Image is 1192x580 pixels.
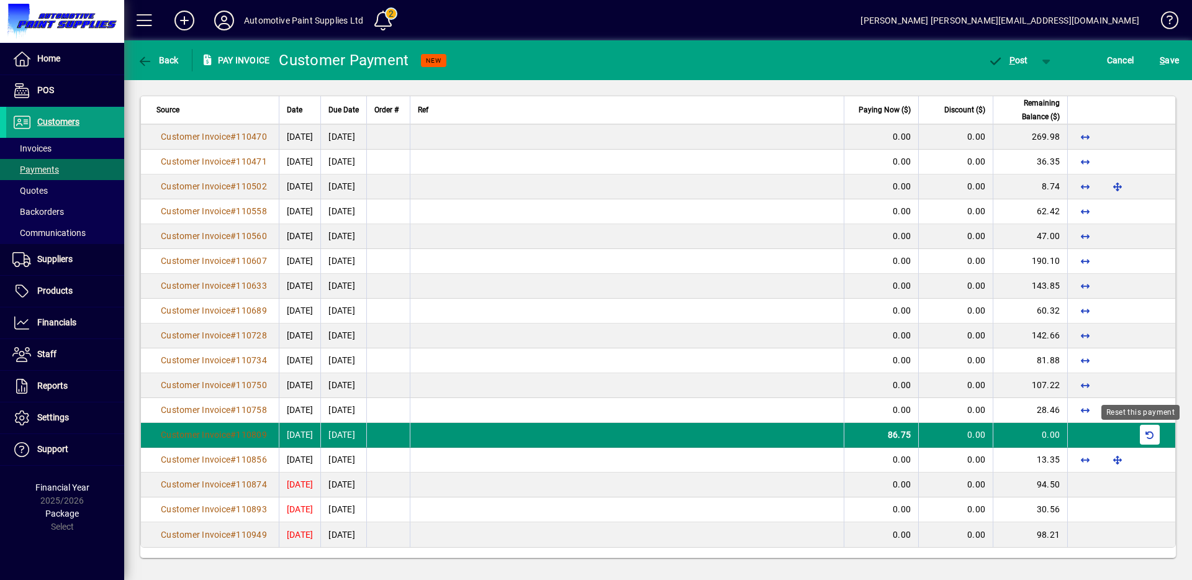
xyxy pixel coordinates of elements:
[967,306,985,315] span: 0.00
[967,355,985,365] span: 0.00
[374,103,399,117] span: Order #
[236,156,267,166] span: 110471
[1037,479,1060,489] span: 94.50
[161,380,230,390] span: Customer Invoice
[156,502,271,516] a: Customer Invoice#110893
[12,186,48,196] span: Quotes
[988,55,1028,65] span: ost
[6,434,124,465] a: Support
[230,156,236,166] span: #
[161,132,230,142] span: Customer Invoice
[236,306,267,315] span: 110689
[1042,181,1060,191] span: 8.74
[124,49,192,71] app-page-header-button: Back
[1157,49,1182,71] button: Save
[156,478,271,491] a: Customer Invoice#110874
[320,224,366,249] td: [DATE]
[161,306,230,315] span: Customer Invoice
[35,483,89,492] span: Financial Year
[37,444,68,454] span: Support
[156,353,271,367] a: Customer Invoice#110734
[161,256,230,266] span: Customer Invoice
[12,228,86,238] span: Communications
[6,371,124,402] a: Reports
[287,504,314,514] span: [DATE]
[859,103,911,117] span: Paying Now ($)
[37,381,68,391] span: Reports
[287,281,314,291] span: [DATE]
[287,103,302,117] span: Date
[236,455,267,464] span: 110856
[236,281,267,291] span: 110633
[230,479,236,489] span: #
[287,330,314,340] span: [DATE]
[893,181,911,191] span: 0.00
[1101,405,1180,420] div: Reset this payment
[161,405,230,415] span: Customer Invoice
[192,50,270,70] div: Pay Invoice
[287,231,314,241] span: [DATE]
[204,9,244,32] button: Profile
[287,181,314,191] span: [DATE]
[161,479,230,489] span: Customer Invoice
[320,249,366,274] td: [DATE]
[6,222,124,243] a: Communications
[893,530,911,540] span: 0.00
[893,281,911,291] span: 0.00
[236,504,267,514] span: 110893
[418,103,428,117] span: Ref
[230,256,236,266] span: #
[156,254,271,268] a: Customer Invoice#110607
[236,231,267,241] span: 110560
[156,279,271,292] a: Customer Invoice#110633
[893,132,911,142] span: 0.00
[967,479,985,489] span: 0.00
[967,206,985,216] span: 0.00
[12,165,59,174] span: Payments
[967,430,985,440] span: 0.00
[893,256,911,266] span: 0.00
[37,117,79,127] span: Customers
[1042,430,1060,440] span: 0.00
[45,509,79,519] span: Package
[287,380,314,390] span: [DATE]
[320,522,366,547] td: [DATE]
[320,373,366,398] td: [DATE]
[156,378,271,392] a: Customer Invoice#110750
[1032,281,1060,291] span: 143.85
[6,276,124,307] a: Products
[230,530,236,540] span: #
[156,428,271,442] a: Customer Invoice#110809
[230,405,236,415] span: #
[893,479,911,489] span: 0.00
[982,49,1034,71] button: Post
[161,455,230,464] span: Customer Invoice
[161,181,230,191] span: Customer Invoice
[161,231,230,241] span: Customer Invoice
[893,405,911,415] span: 0.00
[967,181,985,191] span: 0.00
[328,103,359,117] span: Due Date
[967,231,985,241] span: 0.00
[1160,55,1165,65] span: S
[967,504,985,514] span: 0.00
[893,231,911,241] span: 0.00
[236,206,267,216] span: 110558
[287,405,314,415] span: [DATE]
[967,132,985,142] span: 0.00
[236,181,267,191] span: 110502
[230,355,236,365] span: #
[6,159,124,180] a: Payments
[156,229,271,243] a: Customer Invoice#110560
[230,330,236,340] span: #
[37,85,54,95] span: POS
[6,75,124,106] a: POS
[134,49,182,71] button: Back
[156,403,271,417] a: Customer Invoice#110758
[1152,2,1176,43] a: Knowledge Base
[12,207,64,217] span: Backorders
[287,455,314,464] span: [DATE]
[244,11,363,30] div: Automotive Paint Supplies Ltd
[6,180,124,201] a: Quotes
[37,349,56,359] span: Staff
